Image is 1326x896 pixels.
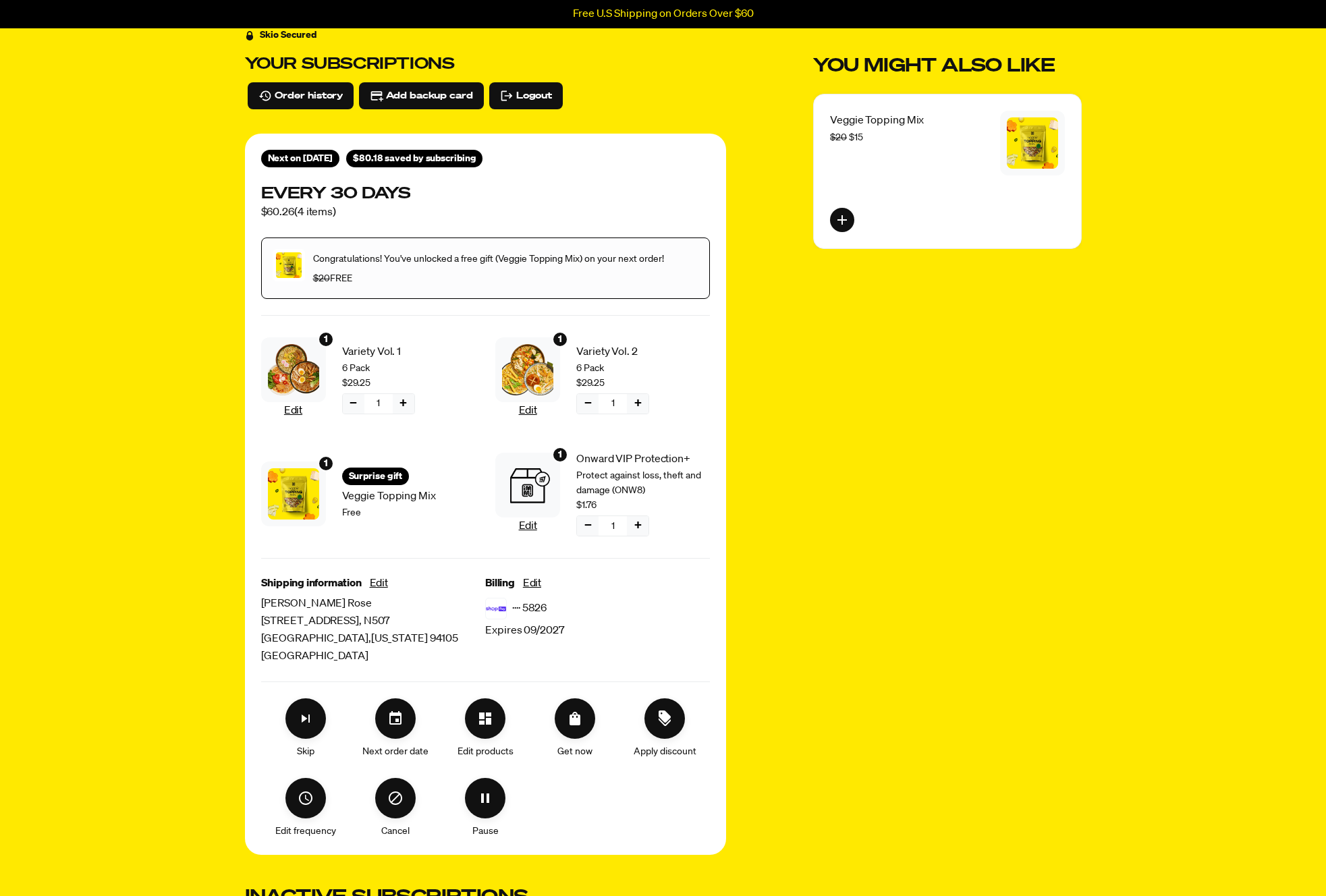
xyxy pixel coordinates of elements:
span: [STREET_ADDRESS] , N507 [261,613,486,630]
button: Order Now [555,698,595,739]
div: Subscription product: Variety Vol. 1 [261,332,476,425]
span: Apply discount [634,744,696,759]
button: Pause [465,778,505,818]
div: Subscription product: Onward VIP Protection+ [495,445,710,542]
span: Add backup card [386,88,473,103]
div: 1 units of item: Variety Vol. 2 [552,331,568,347]
span: ···· 5826 [512,600,547,617]
span: $29.25 [576,376,605,391]
img: Veggie Topping Mix [268,468,319,520]
span: $29.25 [342,376,370,391]
span: Edit frequency [275,824,336,839]
span: Sep 8, 2025 (America/Los_Angeles) [303,154,333,163]
div: Skio Secured [260,28,316,43]
button: Edit frequency [285,778,326,818]
span: 6 Pack [342,361,476,376]
button: Edit [284,402,302,420]
img: Variety Vol. 1 [268,344,319,395]
span: Congratulations! You've unlocked a free gift (Veggie Topping Mix) on your next order! FREE [313,254,664,283]
span: Skip [297,744,314,759]
span: $1.76 [576,498,597,513]
span: 1 [611,519,615,534]
span: [GEOGRAPHIC_DATA] , [US_STATE] 94105 [261,630,486,648]
button: Skip subscription [285,698,326,739]
span: Edit products [458,744,514,759]
button: Logout [489,82,563,109]
h3: Your subscriptions [245,54,726,74]
span: Next order date [362,744,429,759]
button: Decrease quantity [577,394,599,414]
button: Edit [519,517,537,535]
span: [PERSON_NAME] Rose [261,595,486,613]
button: Edit [523,575,541,592]
span: Variety Vol. 2 [576,343,710,361]
span: $80.18 saved by subscribing [353,151,476,166]
button: Edit [370,575,388,592]
span: Next on [268,154,333,163]
img: Onward VIP Protection+ [502,459,553,511]
button: Order history [248,82,354,109]
span: Free [342,505,361,520]
span: 1 [377,396,380,411]
button: Increase quantity [627,394,648,414]
span: 1 [324,456,328,471]
svg: Security [245,31,254,40]
button: Decrease quantity [577,516,599,536]
span: Billing [485,575,515,592]
span: Cancel [381,824,410,839]
span: Pause [472,824,499,839]
span: Onward VIP Protection+ [576,451,710,468]
span: Veggie Topping Mix [830,115,924,126]
span: Get now [557,744,592,759]
button: Apply discount [644,698,685,739]
img: svg%3E [485,598,507,619]
button: Cancel [375,778,416,818]
span: Order history [275,88,343,103]
button: Edit products [465,698,505,739]
div: 1 units of item: Veggie Topping Mix [318,455,334,472]
div: Shipment 2025-09-08T17:17:21.828+00:00 [261,150,340,167]
div: Subscription for 4 items with cost $60.26. Renews Every 30 days [261,184,710,221]
button: Edit [519,402,537,420]
span: Logout [516,88,552,103]
span: Veggie Topping Mix [342,488,476,505]
div: Subscription product: Variety Vol. 2 [495,332,710,425]
a: Skio Secured [245,28,316,53]
img: Veggie Topping Mix [1007,117,1058,169]
s: $20 [313,274,330,283]
h3: Every 30 days [261,184,411,204]
button: Increase quantity [627,516,648,536]
div: 1 units of item: Variety Vol. 1 [318,331,334,347]
span: 1 [558,332,562,347]
h2: You might also want to add a one time order to your subscription. [813,55,1055,78]
span: 1 [558,447,562,462]
span: Expires 09/2027 [485,622,565,640]
div: Subscription product: Veggie Topping Mix [261,445,476,542]
span: $60.26 ( 4 items ) [261,204,411,221]
span: Protect against loss, theft and damage (ONW8) [576,468,710,498]
span: Variety Vol. 1 [342,343,476,361]
div: 1 units of item: Onward VIP Protection+ [552,447,568,463]
p: Free U.S Shipping on Orders Over $60 [573,8,754,20]
button: Set your next order date [375,698,416,739]
button: Add backup card [359,82,484,109]
span: Surprise gift [349,469,403,484]
span: Shipping information [261,575,362,592]
button: Increase quantity [393,394,414,414]
span: 6 Pack [576,361,710,376]
span: 1 [324,332,328,347]
s: $20 [830,133,847,142]
span: [GEOGRAPHIC_DATA] [261,648,486,665]
button: Decrease quantity [343,394,364,414]
span: 1 [611,396,615,411]
span: $15 [830,133,863,142]
img: Variety Vol. 2 [502,344,553,395]
div: Make changes for subscription [261,698,710,839]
